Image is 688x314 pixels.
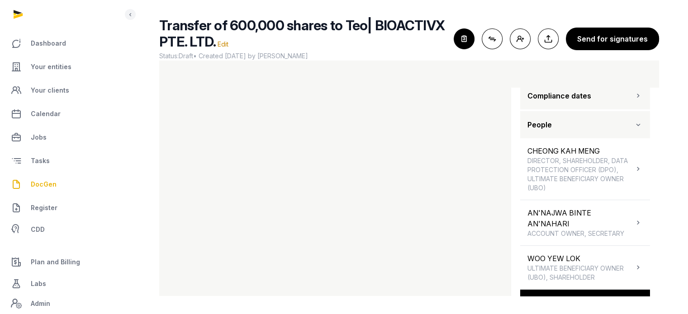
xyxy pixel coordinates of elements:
span: Register [31,202,57,213]
span: Your entities [31,61,71,72]
span: People [527,119,552,130]
a: Plan and Billing [7,251,123,273]
div: WOO YEW LOK [527,253,634,282]
a: Labs [7,273,123,295]
div: AN'NAJWA BINTE AN'NAHARI [527,207,634,238]
button: Send for signatures [566,28,659,50]
a: CDD [7,220,123,239]
a: Your entities [7,56,123,78]
a: Jobs [7,127,123,148]
span: Calendar [31,108,61,119]
span: Admin [31,298,50,309]
span: Jobs [31,132,47,143]
a: Tasks [7,150,123,172]
span: ULTIMATE BENEFICIARY OWNER (UBO), SHAREHOLDER [527,264,634,282]
span: ACCOUNT OWNER, SECRETARY [527,229,634,238]
button: People [520,111,650,138]
div: CHEONG KAH MENG [527,145,634,192]
span: Tasks [31,155,50,166]
span: Status: • Created [DATE] by [PERSON_NAME] [159,52,446,61]
a: Admin [7,295,123,313]
span: Plan and Billing [31,257,80,267]
span: Dashboard [31,38,66,49]
span: Compliance dates [527,90,591,101]
span: Edit [218,40,228,48]
span: DIRECTOR, SHAREHOLDER, DATA PROTECTION OFFICER (DPO), ULTIMATE BENEFICIARY OWNER (UBO) [527,156,634,192]
a: Dashboard [7,33,123,54]
span: DocGen [31,179,57,190]
span: CDD [31,224,45,235]
button: Compliance dates [520,82,650,109]
a: Register [7,197,123,219]
span: Labs [31,278,46,289]
a: Your clients [7,80,123,101]
span: Draft [179,52,193,60]
span: Your clients [31,85,69,96]
span: Transfer of 600,000 shares to Teo| BIOACTIVX PTE. LTD. [159,17,445,50]
a: DocGen [7,173,123,195]
a: Calendar [7,103,123,125]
